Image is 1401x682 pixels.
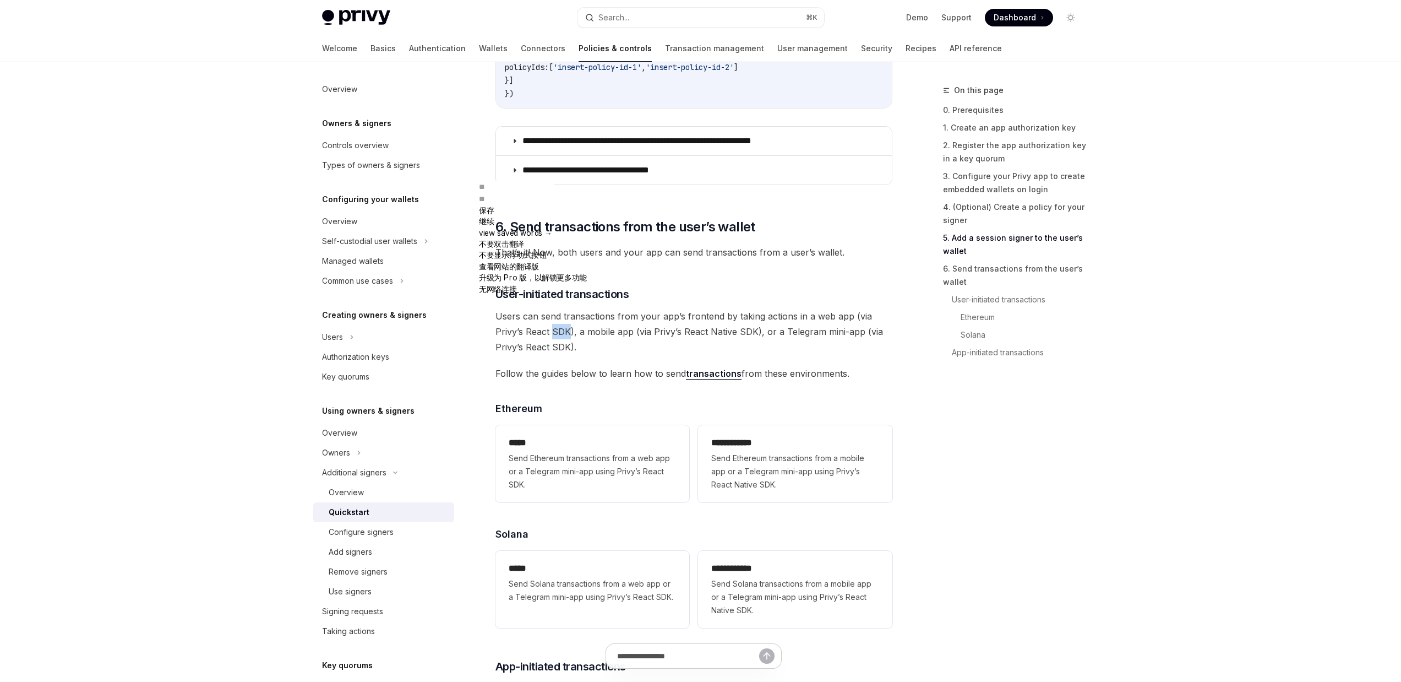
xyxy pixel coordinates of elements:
span: ⌘ K [806,13,817,22]
a: Authentication [409,35,466,62]
a: Basics [370,35,396,62]
a: Transaction management [665,35,764,62]
span: Send Solana transactions from a web app or a Telegram mini-app using Privy’s React SDK. [509,577,676,604]
a: Demo [906,12,928,23]
div: Quickstart [329,506,369,519]
div: Self-custodial user wallets [322,235,417,248]
a: Authorization keys [313,347,454,367]
div: Remove signers [329,565,388,578]
h5: Configuring your wallets [322,193,419,206]
span: [ [549,62,553,72]
a: Configure signers [313,522,454,542]
a: 2. Register the app authorization key in a key quorum [943,137,1088,167]
a: Signing requests [313,602,454,621]
div: 保存 [479,205,587,216]
a: Quickstart [313,502,454,522]
div: Managed wallets [322,255,384,268]
div: view saved words → [479,227,587,238]
div: Taking actions [322,625,375,638]
span: 升级为 Pro 版，以解锁更多功能 [479,273,587,283]
div: Owners [322,446,350,459]
div: Configure signers [329,526,394,539]
div: Users [322,331,343,344]
a: *****Send Solana transactions from a web app or a Telegram mini-app using Privy’s React SDK. [495,551,689,628]
span: Follow the guides below to learn how to send from these environments. [495,366,892,381]
a: Support [941,12,972,23]
span: }] [505,75,514,85]
a: User-initiated transactions [952,291,1088,308]
a: Use signers [313,582,454,602]
div: Controls overview [322,139,389,152]
span: That’s it! Now, both users and your app can send transactions from a user’s wallet. [495,245,892,260]
a: Recipes [906,35,936,62]
a: Controls overview [313,136,454,155]
div: Add signers [329,545,372,559]
a: 5. Add a session signer to the user’s wallet [943,229,1088,260]
span: , [641,62,646,72]
a: Policies & controls [579,35,652,62]
a: Ethereum [961,308,1088,326]
a: Types of owners & signers [313,155,454,175]
span: 6. Send transactions from the user’s wallet [495,218,755,236]
div: Authorization keys [322,350,389,364]
span: Solana [495,527,528,542]
span: 无网络连接 [479,284,516,294]
div: Types of owners & signers [322,159,420,172]
a: Connectors [521,35,565,62]
a: **** **** **Send Ethereum transactions from a mobile app or a Telegram mini-app using Privy’s Rea... [698,425,892,502]
span: Users can send transactions from your app’s frontend by taking actions in a web app (via Privy’s ... [495,308,892,355]
button: Search...⌘K [577,8,824,28]
span: }) [505,89,514,99]
span: Send Solana transactions from a mobile app or a Telegram mini-app using Privy’s React Native SDK. [711,577,879,617]
span: On this page [954,84,1004,97]
span: Send Ethereum transactions from a mobile app or a Telegram mini-app using Privy’s React Native SDK. [711,452,879,491]
span: 当您下次双击某个单词时，将不会再看见翻译窗口。 [479,239,524,248]
a: 1. Create an app authorization key [943,119,1088,137]
h5: Key quorums [322,659,373,672]
h5: Owners & signers [322,117,391,130]
h5: Creating owners & signers [322,308,427,322]
span: 当您下次选取文字时，将不会再看见浮动式按钮。 [479,251,546,260]
a: 4. (Optional) Create a policy for your signer [943,198,1088,229]
a: Add signers [313,542,454,562]
span: ] [734,62,738,72]
h5: Using owners & signers [322,404,415,418]
span: policyIds: [505,62,549,72]
a: Overview [313,212,454,231]
a: Solana [961,326,1088,344]
span: Ethereum [495,401,542,416]
button: Toggle dark mode [1062,9,1080,26]
a: Overview [313,483,454,502]
button: Send message [759,648,775,664]
a: Key quorums [313,367,454,387]
a: Taking actions [313,621,454,641]
a: Welcome [322,35,357,62]
a: Managed wallets [313,251,454,271]
div: Overview [329,486,364,499]
a: Overview [313,423,454,443]
a: *****Send Ethereum transactions from a web app or a Telegram mini-app using Privy’s React SDK. [495,425,689,502]
div: Signing requests [322,605,383,618]
a: 6. Send transactions from the user’s wallet [943,260,1088,291]
span: 'insert-policy-id-1' [553,62,641,72]
div: Overview [322,83,357,96]
a: Overview [313,79,454,99]
div: Search... [598,11,629,24]
a: Remove signers [313,562,454,582]
a: User management [777,35,848,62]
div: Common use cases [322,274,393,288]
a: 3. Configure your Privy app to create embedded wallets on login [943,167,1088,198]
a: **** **** **Send Solana transactions from a mobile app or a Telegram mini-app using Privy’s React... [698,551,892,628]
span: Dashboard [994,12,1036,23]
div: Key quorums [322,370,369,383]
a: API reference [950,35,1002,62]
span: Send Ethereum transactions from a web app or a Telegram mini-app using Privy’s React SDK. [509,452,676,491]
div: Overview [322,426,357,440]
a: App-initiated transactions [952,344,1088,361]
span: 'insert-policy-id-2' [646,62,734,72]
div: Overview [322,215,357,228]
div: Use signers [329,585,372,598]
a: Wallets [479,35,508,62]
a: Dashboard [985,9,1053,26]
div: Additional signers [322,466,386,479]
